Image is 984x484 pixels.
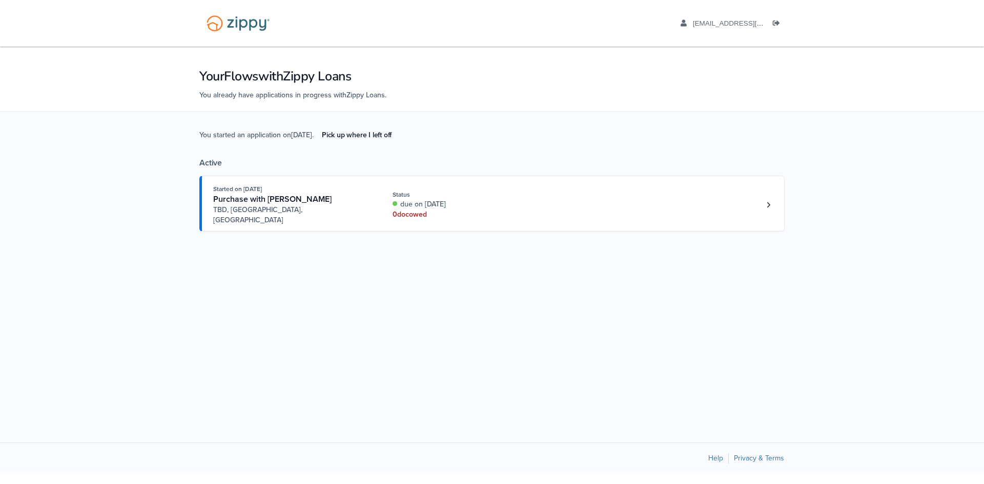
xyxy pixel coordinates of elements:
[200,10,276,36] img: Logo
[199,91,386,99] span: You already have applications in progress with Zippy Loans .
[681,19,810,30] a: edit profile
[708,454,723,462] a: Help
[393,190,529,199] div: Status
[213,185,262,193] span: Started on [DATE]
[199,68,785,85] h1: Your Flows with Zippy Loans
[199,176,785,232] a: Open loan 4260020
[314,127,400,143] a: Pick up where I left off
[761,197,776,213] a: Loan number 4260020
[393,199,529,209] div: due on [DATE]
[213,205,370,225] span: TBD, [GEOGRAPHIC_DATA], [GEOGRAPHIC_DATA]
[199,158,785,168] div: Active
[199,130,400,158] span: You started an application on [DATE] .
[393,209,529,220] div: 0 doc owed
[693,19,810,27] span: fabylopez94@gmail.com
[773,19,784,30] a: Log out
[213,194,332,204] span: Purchase with [PERSON_NAME]
[734,454,784,462] a: Privacy & Terms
